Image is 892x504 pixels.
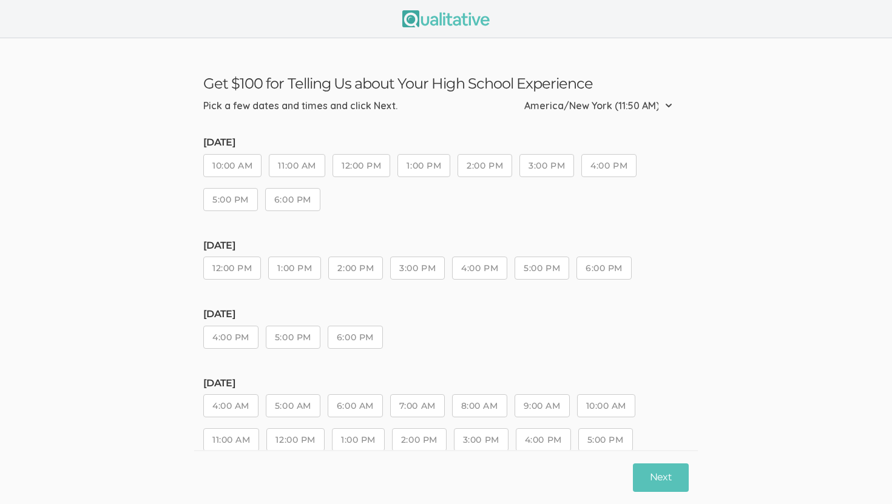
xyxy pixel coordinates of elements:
[203,257,261,280] button: 12:00 PM
[458,154,512,177] button: 2:00 PM
[576,257,632,280] button: 6:00 PM
[516,428,571,451] button: 4:00 PM
[203,99,397,113] div: Pick a few dates and times and click Next.
[268,257,321,280] button: 1:00 PM
[266,394,320,417] button: 5:00 AM
[328,394,383,417] button: 6:00 AM
[452,257,507,280] button: 4:00 PM
[515,394,570,417] button: 9:00 AM
[269,154,325,177] button: 11:00 AM
[519,154,574,177] button: 3:00 PM
[397,154,450,177] button: 1:00 PM
[203,326,258,349] button: 4:00 PM
[333,154,390,177] button: 12:00 PM
[328,326,383,349] button: 6:00 PM
[392,428,447,451] button: 2:00 PM
[203,154,262,177] button: 10:00 AM
[203,137,689,148] h5: [DATE]
[390,257,445,280] button: 3:00 PM
[203,188,258,211] button: 5:00 PM
[332,428,385,451] button: 1:00 PM
[452,394,507,417] button: 8:00 AM
[402,10,490,27] img: Qualitative
[203,428,259,451] button: 11:00 AM
[265,188,320,211] button: 6:00 PM
[328,257,383,280] button: 2:00 PM
[203,309,689,320] h5: [DATE]
[578,428,633,451] button: 5:00 PM
[633,463,689,492] button: Next
[203,75,689,92] h3: Get $100 for Telling Us about Your High School Experience
[203,394,258,417] button: 4:00 AM
[266,428,324,451] button: 12:00 PM
[581,154,637,177] button: 4:00 PM
[515,257,569,280] button: 5:00 PM
[203,378,689,389] h5: [DATE]
[454,428,509,451] button: 3:00 PM
[266,326,320,349] button: 5:00 PM
[203,240,689,251] h5: [DATE]
[577,394,635,417] button: 10:00 AM
[390,394,445,417] button: 7:00 AM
